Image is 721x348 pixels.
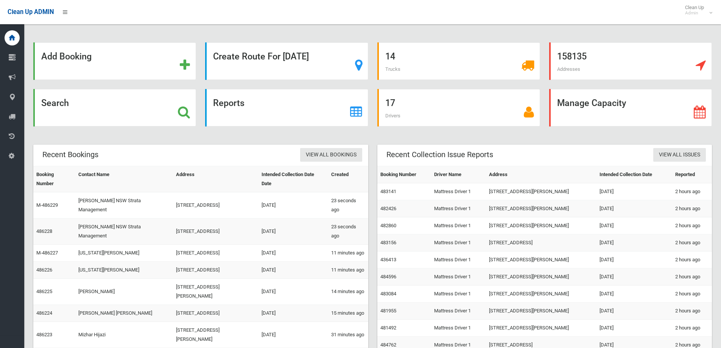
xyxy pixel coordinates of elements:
[685,10,704,16] small: Admin
[672,217,712,234] td: 2 hours ago
[328,218,368,245] td: 23 seconds ago
[596,217,672,234] td: [DATE]
[173,218,259,245] td: [STREET_ADDRESS]
[431,251,486,268] td: Mattress Driver 1
[549,89,712,126] a: Manage Capacity
[259,305,328,322] td: [DATE]
[205,89,368,126] a: Reports
[486,251,596,268] td: [STREET_ADDRESS][PERSON_NAME]
[486,166,596,183] th: Address
[75,279,173,305] td: [PERSON_NAME]
[41,51,92,62] strong: Add Booking
[213,98,244,108] strong: Reports
[328,322,368,348] td: 31 minutes ago
[596,251,672,268] td: [DATE]
[596,320,672,337] td: [DATE]
[385,113,400,119] span: Drivers
[380,223,396,228] a: 482860
[259,262,328,279] td: [DATE]
[672,286,712,303] td: 2 hours ago
[486,303,596,320] td: [STREET_ADDRESS][PERSON_NAME]
[328,279,368,305] td: 14 minutes ago
[380,189,396,194] a: 483141
[486,286,596,303] td: [STREET_ADDRESS][PERSON_NAME]
[173,166,259,192] th: Address
[380,342,396,348] a: 484762
[205,42,368,80] a: Create Route For [DATE]
[653,148,706,162] a: View All Issues
[377,89,540,126] a: 17 Drivers
[431,166,486,183] th: Driver Name
[672,320,712,337] td: 2 hours ago
[557,98,626,108] strong: Manage Capacity
[672,166,712,183] th: Reported
[385,66,400,72] span: Trucks
[36,202,58,208] a: M-486229
[681,5,712,16] span: Clean Up
[377,147,502,162] header: Recent Collection Issue Reports
[486,217,596,234] td: [STREET_ADDRESS][PERSON_NAME]
[33,147,107,162] header: Recent Bookings
[486,320,596,337] td: [STREET_ADDRESS][PERSON_NAME]
[672,268,712,286] td: 2 hours ago
[431,268,486,286] td: Mattress Driver 1
[557,51,587,62] strong: 158135
[385,98,395,108] strong: 17
[377,166,431,183] th: Booking Number
[672,234,712,251] td: 2 hours ago
[596,286,672,303] td: [DATE]
[36,310,52,316] a: 486224
[377,42,540,80] a: 14 Trucks
[596,268,672,286] td: [DATE]
[486,234,596,251] td: [STREET_ADDRESS]
[328,262,368,279] td: 11 minutes ago
[596,200,672,217] td: [DATE]
[41,98,69,108] strong: Search
[36,332,52,337] a: 486223
[75,322,173,348] td: Mizhar Hijazi
[328,166,368,192] th: Created
[380,291,396,297] a: 483084
[33,166,75,192] th: Booking Number
[431,303,486,320] td: Mattress Driver 1
[596,183,672,200] td: [DATE]
[486,268,596,286] td: [STREET_ADDRESS][PERSON_NAME]
[380,325,396,331] a: 481492
[672,200,712,217] td: 2 hours ago
[431,183,486,200] td: Mattress Driver 1
[75,245,173,262] td: [US_STATE][PERSON_NAME]
[596,234,672,251] td: [DATE]
[672,303,712,320] td: 2 hours ago
[431,286,486,303] td: Mattress Driver 1
[431,217,486,234] td: Mattress Driver 1
[380,308,396,314] a: 481955
[33,42,196,80] a: Add Booking
[328,192,368,218] td: 23 seconds ago
[300,148,362,162] a: View All Bookings
[75,218,173,245] td: [PERSON_NAME] NSW Strata Management
[33,89,196,126] a: Search
[431,320,486,337] td: Mattress Driver 1
[259,279,328,305] td: [DATE]
[259,192,328,218] td: [DATE]
[36,289,52,294] a: 486225
[36,228,52,234] a: 486228
[36,267,52,273] a: 486226
[173,279,259,305] td: [STREET_ADDRESS][PERSON_NAME]
[549,42,712,80] a: 158135 Addresses
[596,303,672,320] td: [DATE]
[380,257,396,262] a: 436413
[431,234,486,251] td: Mattress Driver 1
[75,305,173,322] td: [PERSON_NAME] [PERSON_NAME]
[36,250,58,256] a: M-486227
[173,192,259,218] td: [STREET_ADDRESS]
[173,322,259,348] td: [STREET_ADDRESS][PERSON_NAME]
[672,183,712,200] td: 2 hours ago
[259,218,328,245] td: [DATE]
[173,245,259,262] td: [STREET_ADDRESS]
[380,274,396,279] a: 484596
[8,8,54,16] span: Clean Up ADMIN
[596,166,672,183] th: Intended Collection Date
[173,262,259,279] td: [STREET_ADDRESS]
[259,166,328,192] th: Intended Collection Date Date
